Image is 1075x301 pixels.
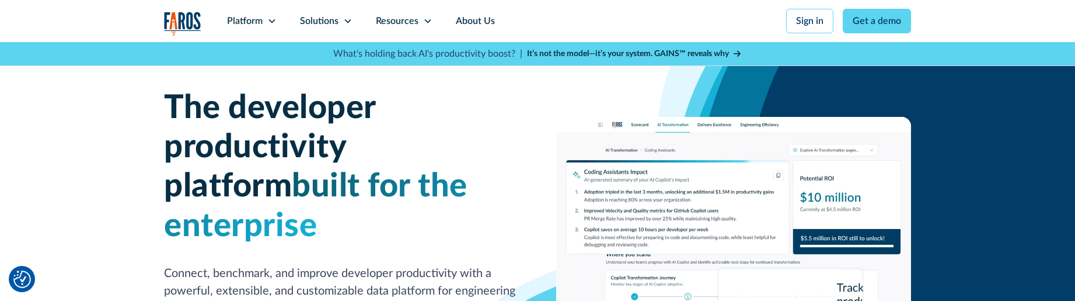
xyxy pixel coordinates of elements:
[527,50,729,58] strong: It’s not the model—it’s your system. GAINS™ reveals why
[164,12,201,36] img: Logo of the analytics and reporting company Faros.
[13,271,31,288] img: Revisit consent button
[164,89,519,246] h1: The developer productivity platform
[300,14,338,28] div: Solutions
[376,14,418,28] div: Resources
[13,271,31,288] button: Cookie Settings
[164,12,201,36] a: home
[227,14,263,28] div: Platform
[786,9,833,33] a: Sign in
[164,170,467,242] span: built for the enterprise
[843,9,911,33] a: Get a demo
[333,47,522,61] p: What's holding back AI's productivity boost? |
[527,48,742,60] a: It’s not the model—it’s your system. GAINS™ reveals why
